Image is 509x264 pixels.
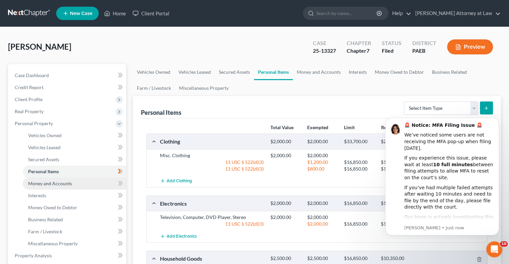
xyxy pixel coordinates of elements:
[341,159,377,166] div: $16,850.00
[28,193,46,198] span: Interests
[254,64,293,80] a: Personal Items
[141,108,181,116] div: Personal Items
[9,250,126,262] a: Property Analysis
[267,139,304,145] div: $2,000.00
[447,39,493,54] button: Preview
[160,175,192,187] button: Add Clothing
[15,253,52,258] span: Property Analysis
[341,221,377,227] div: $16,850.00
[160,230,197,242] button: Add Electronics
[23,154,126,166] a: Secured Assets
[345,64,371,80] a: Interests
[347,39,371,47] div: Chapter
[304,139,341,145] div: $2,000.00
[28,217,63,222] span: Business Related
[157,152,267,159] div: Misc. Clothing
[133,64,174,80] a: Vehicles Owned
[341,200,377,207] div: $16,850.00
[377,255,414,262] div: $10,350.00
[28,229,62,234] span: Farm / Livestock
[307,124,328,130] strong: Exempted
[412,39,436,47] div: District
[304,152,341,159] div: $2,000.00
[23,202,126,214] a: Money Owed to Debtor
[15,84,44,90] span: Credit Report
[157,255,267,262] div: Household Goods
[167,234,197,239] span: Add Electronics
[304,200,341,207] div: $2,000.00
[382,39,402,47] div: Status
[133,80,175,96] a: Farm / Livestock
[28,241,78,246] span: Miscellaneous Property
[270,124,293,130] strong: Total Value
[371,64,428,80] a: Money Owed to Debtor
[15,120,53,126] span: Personal Property
[157,200,267,207] div: Electronics
[316,7,377,19] input: Search by name...
[23,214,126,226] a: Business Related
[313,47,336,55] div: 25-13327
[129,7,173,19] a: Client Portal
[375,112,509,239] iframe: Intercom notifications message
[382,47,402,55] div: Filed
[293,64,345,80] a: Money and Accounts
[23,129,126,142] a: Vehicles Owned
[304,221,341,227] div: $2,000.00
[28,145,61,150] span: Vehicles Leased
[28,133,62,138] span: Vehicles Owned
[23,190,126,202] a: Interests
[15,108,44,114] span: Real Property
[157,159,267,166] div: 11 USC § 522(d)(3)
[304,255,341,262] div: $2,500.00
[366,47,369,54] span: 7
[412,47,436,55] div: PAEB
[23,238,126,250] a: Miscellaneous Property
[304,214,341,221] div: $2,000.00
[267,255,304,262] div: $2,500.00
[23,178,126,190] a: Money and Accounts
[15,96,43,102] span: Client Profile
[23,142,126,154] a: Vehicles Leased
[23,226,126,238] a: Farm / Livestock
[500,241,508,247] span: 10
[101,7,129,19] a: Home
[28,181,72,186] span: Money and Accounts
[157,166,267,172] div: 11 USC § 522(d)(3)
[28,205,77,210] span: Money Owed to Debtor
[267,200,304,207] div: $2,000.00
[28,157,59,162] span: Secured Assets
[215,64,254,80] a: Secured Assets
[8,42,71,51] span: [PERSON_NAME]
[267,214,304,221] div: $2,000.00
[344,124,355,130] strong: Limit
[389,7,411,19] a: Help
[15,72,49,78] span: Case Dashboard
[412,7,501,19] a: [PERSON_NAME] Attorney at Law
[341,139,377,145] div: $33,700.00
[341,166,377,172] div: $16,850.00
[9,81,126,93] a: Credit Report
[341,255,377,262] div: $16,850.00
[28,169,59,174] span: Personal Items
[23,166,126,178] a: Personal Items
[428,64,471,80] a: Business Related
[175,80,233,96] a: Miscellaneous Property
[267,152,304,159] div: $2,000.00
[304,159,341,166] div: $1,200.00
[157,138,267,145] div: Clothing
[304,166,341,172] div: $800.00
[167,179,192,184] span: Add Clothing
[70,11,92,16] span: New Case
[313,39,336,47] div: Case
[347,47,371,55] div: Chapter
